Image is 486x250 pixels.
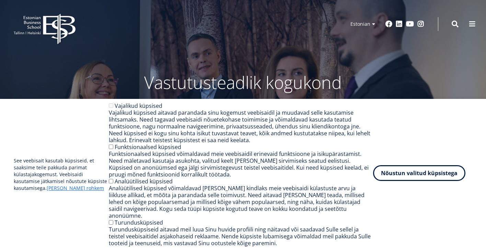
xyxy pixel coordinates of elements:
[47,185,104,192] a: [PERSON_NAME] rohkem
[61,72,425,93] p: Vastutusteadlik kogukond
[417,21,424,27] a: Instagram
[109,226,373,247] div: Turundusküpsiseid aitavad meil luua Sinu huvide profiili ning näitavad või saadavad Sulle sellel ...
[406,21,414,27] a: Youtube
[115,219,163,226] label: Turundusküpsised
[109,185,373,219] div: Analüütilised küpsised võimaldavad [PERSON_NAME] kindlaks meie veebisaidi külastuste arvu ja liik...
[109,150,373,178] div: Funktsionaalsed küpsised võimaldavad meie veebisaidil erinevaid funktsioone ja isikupärastamist. ...
[109,109,373,144] div: Vajalikud küpsised aitavad parandada sinu kogemust veebisaidil ja muudavad selle kasutamise lihts...
[396,21,403,27] a: Linkedin
[14,157,109,192] p: See veebisait kasutab küpsiseid, et saaksime teile pakkuda parimat külastajakogemust. Veebisaidi ...
[115,143,181,151] label: Funktsionaalsed küpsised
[385,21,392,27] a: Facebook
[115,178,173,185] label: Analüütilised küpsised
[373,165,465,181] button: Nõustun valitud küpsistega
[115,102,162,110] label: Vajalikud küpsised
